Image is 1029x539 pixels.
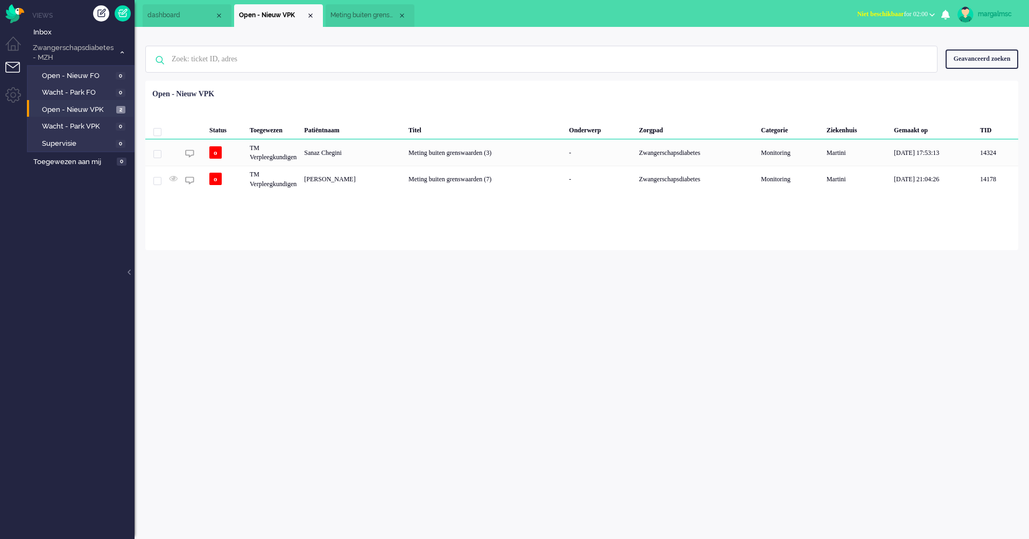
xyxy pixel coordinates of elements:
a: margalmsc [955,6,1018,23]
div: Monitoring [757,139,823,166]
div: Meting buiten grenswaarden (7) [405,166,565,192]
div: - [565,166,635,192]
div: Titel [405,118,565,139]
img: avatar [957,6,974,23]
li: Dashboard [143,4,231,27]
span: for 02:00 [857,10,928,18]
div: - [565,139,635,166]
div: Close tab [215,11,223,20]
a: Supervisie 0 [31,137,133,149]
div: Close tab [398,11,406,20]
div: TID [976,118,1018,139]
div: Zorgpad [635,118,757,139]
div: 14178 [976,166,1018,192]
span: 2 [116,106,125,114]
div: margalmsc [978,9,1018,19]
span: 0 [117,158,126,166]
span: Wacht - Park FO [42,88,113,98]
a: Quick Ticket [115,5,131,22]
div: 14324 [976,139,1018,166]
div: Status [206,118,246,139]
span: Toegewezen aan mij [33,157,114,167]
div: Categorie [757,118,823,139]
div: Martini [823,139,890,166]
div: Onderwerp [565,118,635,139]
a: Omnidesk [5,7,24,15]
span: Open - Nieuw FO [42,71,113,81]
input: Zoek: ticket ID, adres [164,46,922,72]
span: Niet beschikbaar [857,10,904,18]
a: Wacht - Park VPK 0 [31,120,133,132]
div: Sanaz Chegini [300,139,405,166]
span: o [209,173,222,185]
span: Meting buiten grenswaarden (7) [330,11,398,20]
div: Creëer ticket [93,5,109,22]
div: TM Verpleegkundigen [246,166,300,192]
a: Open - Nieuw VPK 2 [31,103,133,115]
div: Meting buiten grenswaarden (3) [405,139,565,166]
li: Views [32,11,135,20]
div: 14178 [145,166,1018,192]
div: Open - Nieuw VPK [152,89,214,100]
div: [PERSON_NAME] [300,166,405,192]
img: ic_chat_grey.svg [185,149,194,158]
div: Ziekenhuis [823,118,890,139]
div: Zwangerschapsdiabetes [635,139,757,166]
div: [DATE] 21:04:26 [890,166,976,192]
div: Close tab [306,11,315,20]
span: Supervisie [42,139,113,149]
div: Geavanceerd zoeken [946,49,1018,68]
span: Open - Nieuw VPK [42,105,114,115]
img: ic-search-icon.svg [146,46,174,74]
li: Tickets menu [5,62,30,86]
a: Inbox [31,26,135,38]
span: o [209,146,222,159]
span: Inbox [33,27,135,38]
li: Dashboard menu [5,37,30,61]
span: Open - Nieuw VPK [239,11,306,20]
span: Zwangerschapsdiabetes - MZH [31,43,115,63]
span: 0 [116,89,125,97]
div: Toegewezen [246,118,300,139]
div: Gemaakt op [890,118,976,139]
div: Patiëntnaam [300,118,405,139]
span: 0 [116,123,125,131]
li: Admin menu [5,87,30,111]
a: Open - Nieuw FO 0 [31,69,133,81]
div: [DATE] 17:53:13 [890,139,976,166]
span: Wacht - Park VPK [42,122,113,132]
a: Wacht - Park FO 0 [31,86,133,98]
div: 14324 [145,139,1018,166]
a: Toegewezen aan mij 0 [31,155,135,167]
span: dashboard [147,11,215,20]
button: Niet beschikbaarfor 02:00 [851,6,941,22]
span: 0 [116,140,125,148]
div: Zwangerschapsdiabetes [635,166,757,192]
li: Niet beschikbaarfor 02:00 [851,3,941,27]
li: View [234,4,323,27]
div: Monitoring [757,166,823,192]
span: 0 [116,72,125,80]
div: TM Verpleegkundigen [246,139,300,166]
li: 14178 [326,4,414,27]
img: ic_chat_grey.svg [185,176,194,185]
img: flow_omnibird.svg [5,4,24,23]
div: Martini [823,166,890,192]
